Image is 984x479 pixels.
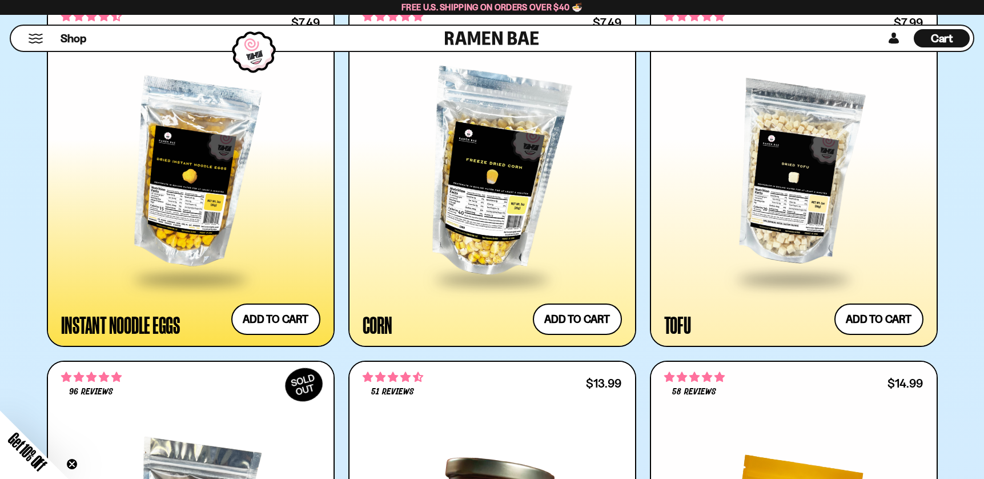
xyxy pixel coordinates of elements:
a: Cart [914,26,970,51]
span: 4.90 stars [61,370,122,385]
span: Get 10% Off [5,429,50,474]
span: Cart [931,31,953,45]
a: Shop [61,29,86,47]
span: Shop [61,31,86,46]
div: SOLD OUT [279,362,328,408]
div: $13.99 [586,378,621,389]
span: 4.83 stars [664,370,725,385]
button: Add to cart [533,304,622,335]
span: 96 reviews [69,388,113,397]
div: Corn [363,314,392,335]
span: 4.71 stars [363,370,423,385]
span: 51 reviews [371,388,413,397]
div: Tofu [664,314,691,335]
button: Close teaser [66,458,78,470]
span: 58 reviews [672,388,716,397]
div: $14.99 [887,378,923,389]
button: Mobile Menu Trigger [28,34,43,43]
span: Free U.S. Shipping on Orders over $40 🍜 [401,2,583,13]
button: Add to cart [231,304,320,335]
div: Instant Noodle Eggs [61,314,180,335]
button: Add to cart [834,304,923,335]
